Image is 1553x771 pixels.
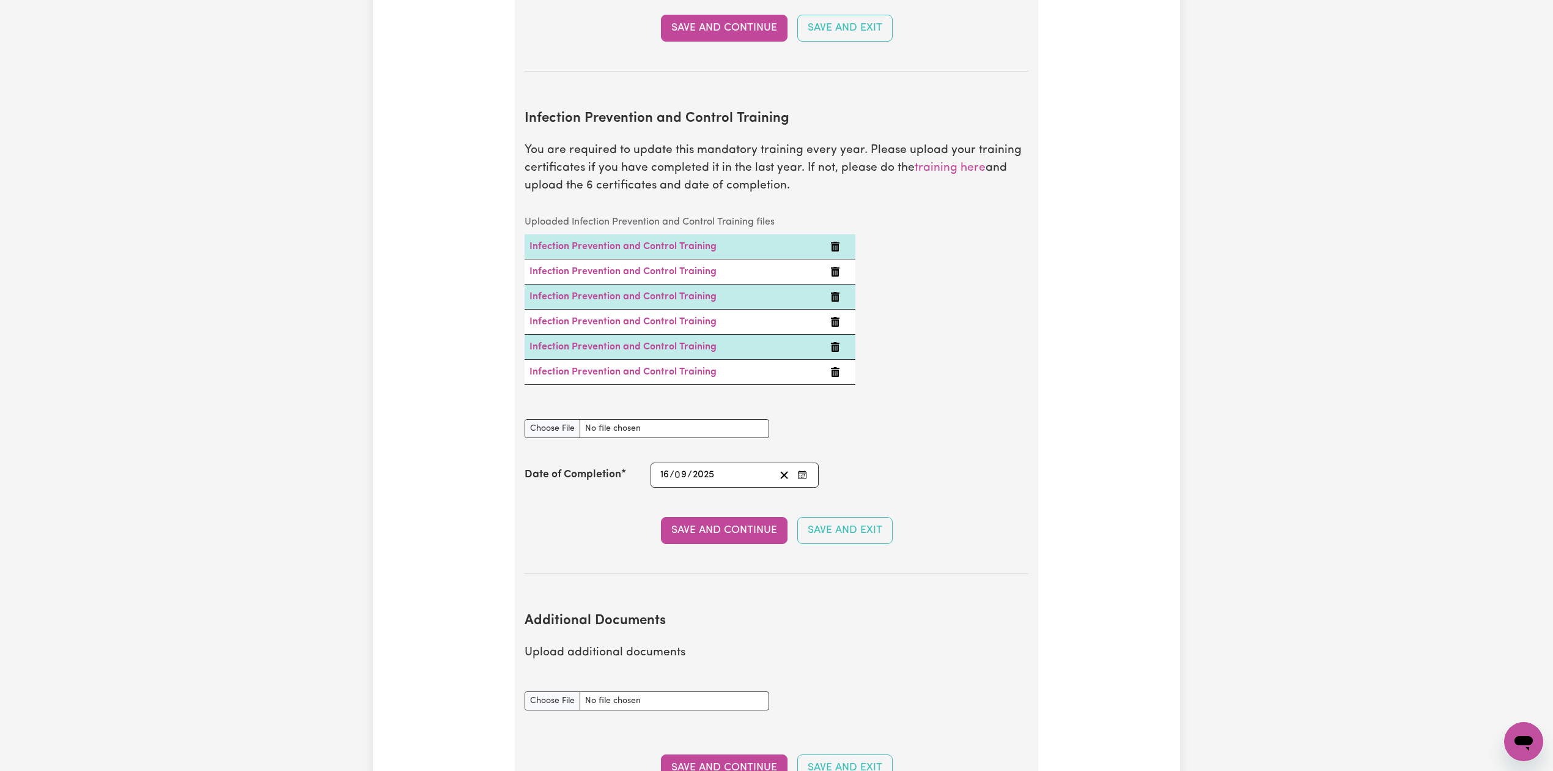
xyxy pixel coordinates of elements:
[529,292,717,302] a: Infection Prevention and Control Training
[529,367,717,377] a: Infection Prevention and Control Training
[675,467,687,483] input: --
[525,210,855,234] caption: Uploaded Infection Prevention and Control Training files
[797,517,893,544] button: Save and Exit
[670,469,674,480] span: /
[830,340,840,354] button: Delete Infection Prevention and Control Training
[797,15,893,42] button: Save and Exit
[794,467,811,483] button: Enter the Date of Completion of your Infection Prevention and Control Training
[830,264,840,279] button: Delete Infection Prevention and Control Training
[692,467,715,483] input: ----
[525,467,621,483] label: Date of Completion
[687,469,692,480] span: /
[525,644,1028,662] p: Upload additional documents
[775,467,794,483] button: Clear date
[674,470,681,480] span: 0
[529,267,717,277] a: Infection Prevention and Control Training
[830,239,840,254] button: Delete Infection Prevention and Control Training
[830,365,840,379] button: Delete Infection Prevention and Control Training
[525,613,1028,630] h2: Additional Documents
[660,467,670,483] input: --
[529,317,717,327] a: Infection Prevention and Control Training
[525,111,1028,127] h2: Infection Prevention and Control Training
[830,315,840,329] button: Delete Infection Prevention and Control Training
[915,162,986,174] a: training here
[661,15,788,42] button: Save and Continue
[529,242,717,251] a: Infection Prevention and Control Training
[830,289,840,304] button: Delete Infection Prevention and Control Training
[525,142,1028,195] p: You are required to update this mandatory training every year. Please upload your training certif...
[529,342,717,352] a: Infection Prevention and Control Training
[1504,722,1543,761] iframe: Button to launch messaging window
[661,517,788,544] button: Save and Continue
